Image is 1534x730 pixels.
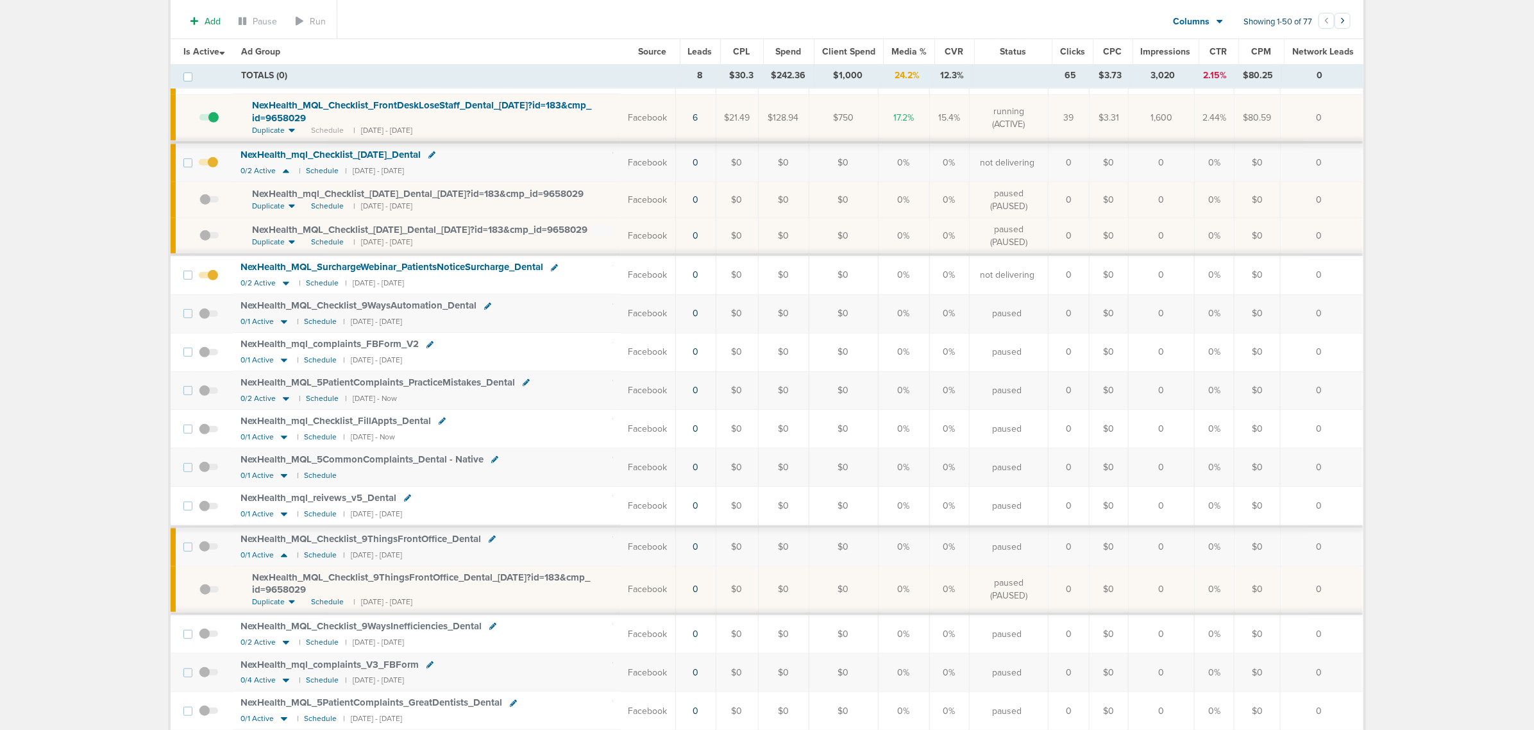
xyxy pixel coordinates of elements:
[969,566,1048,614] td: paused (PAUSED)
[716,333,758,371] td: $0
[240,620,482,632] span: NexHealth_ MQL_ Checklist_ 9WaysInefficiencies_ Dental
[992,666,1022,679] span: paused
[822,46,875,57] span: Client Spend
[809,371,878,410] td: $0
[758,94,809,142] td: $128.94
[693,667,698,678] a: 0
[1049,218,1090,255] td: 0
[241,46,280,57] span: Ad Group
[992,461,1022,474] span: paused
[353,597,412,607] small: | [DATE] - [DATE]
[929,527,969,566] td: 0%
[693,462,698,473] a: 0
[992,628,1022,641] span: paused
[621,218,676,255] td: Facebook
[878,218,929,255] td: 0%
[1252,46,1272,57] span: CPM
[758,218,809,255] td: $0
[1129,182,1195,218] td: 0
[240,149,421,160] span: NexHealth_ mql_ Checklist_ [DATE]_ Dental
[809,614,878,654] td: $0
[252,597,285,607] span: Duplicate
[1235,566,1281,614] td: $0
[1281,614,1363,654] td: 0
[306,638,339,647] small: Schedule
[1195,142,1235,182] td: 0%
[929,371,969,410] td: 0%
[1090,410,1129,448] td: $0
[1281,566,1363,614] td: 0
[306,166,339,176] small: Schedule
[929,448,969,487] td: 0%
[353,201,412,212] small: | [DATE] - [DATE]
[621,527,676,566] td: Facebook
[693,157,698,168] a: 0
[929,333,969,371] td: 0%
[1090,255,1129,294] td: $0
[1049,371,1090,410] td: 0
[1281,218,1363,255] td: 0
[929,294,969,333] td: 0%
[809,255,878,294] td: $0
[1129,333,1195,371] td: 0
[1335,13,1351,29] button: Go to next page
[1129,527,1195,566] td: 0
[621,255,676,294] td: Facebook
[240,317,274,327] span: 0/1 Active
[621,487,676,527] td: Facebook
[693,541,698,552] a: 0
[878,182,929,218] td: 0%
[1060,46,1085,57] span: Clicks
[1090,94,1129,142] td: $3.31
[758,371,809,410] td: $0
[809,142,878,182] td: $0
[304,714,337,724] small: Schedule
[621,371,676,410] td: Facebook
[240,533,481,545] span: NexHealth_ MQL_ Checklist_ 9ThingsFrontOffice_ Dental
[1195,64,1236,87] td: 2.15%
[304,317,337,327] small: Schedule
[240,415,431,427] span: NexHealth_ mql_ Checklist_ FillAppts_ Dental
[240,454,484,465] span: NexHealth_ MQL_ 5CommonComplaints_ Dental - Native
[992,423,1022,436] span: paused
[1235,527,1281,566] td: $0
[1090,487,1129,527] td: $0
[878,255,929,294] td: 0%
[1235,218,1281,255] td: $0
[945,46,964,57] span: CVR
[878,142,929,182] td: 0%
[1049,566,1090,614] td: 0
[1000,46,1026,57] span: Status
[969,94,1048,142] td: running (ACTIVE)
[809,410,878,448] td: $0
[240,338,419,350] span: NexHealth_ mql_ complaints_ FBForm_ V2
[891,46,927,57] span: Media %
[240,509,274,519] span: 0/1 Active
[621,94,676,142] td: Facebook
[1281,255,1363,294] td: 0
[1195,294,1235,333] td: 0%
[1195,333,1235,371] td: 0%
[1243,17,1312,28] span: Showing 1-50 of 77
[1049,142,1090,182] td: 0
[240,492,396,504] span: NexHealth_ mql_ reivews_ v5_ Dental
[1049,94,1090,142] td: 39
[183,46,225,57] span: Is Active
[929,255,969,294] td: 0%
[1129,255,1195,294] td: 0
[1195,182,1235,218] td: 0%
[1090,218,1129,255] td: $0
[353,237,412,248] small: | [DATE] - [DATE]
[716,527,758,566] td: $0
[621,182,676,218] td: Facebook
[345,278,404,288] small: | [DATE] - [DATE]
[878,410,929,448] td: 0%
[763,64,814,87] td: $242.36
[1281,527,1363,566] td: 0
[621,142,676,182] td: Facebook
[1235,64,1281,87] td: $80.25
